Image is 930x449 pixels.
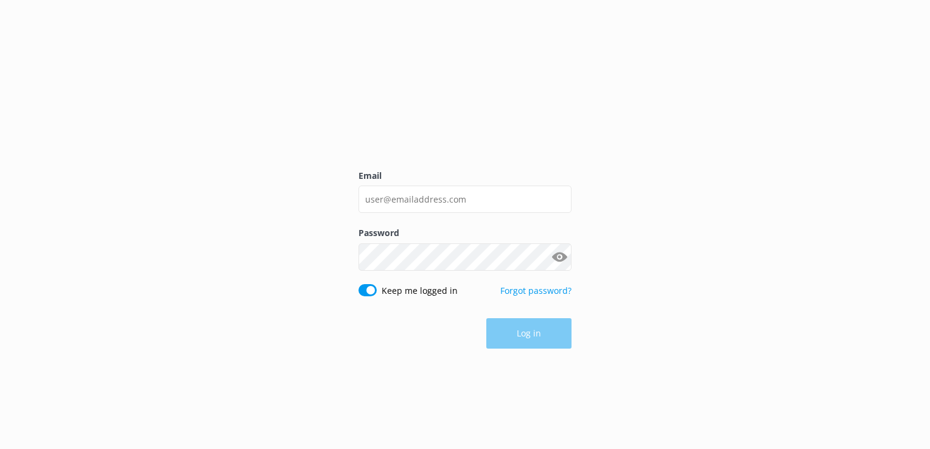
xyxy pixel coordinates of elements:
[547,245,572,269] button: Show password
[358,186,572,213] input: user@emailaddress.com
[358,169,572,183] label: Email
[382,284,458,298] label: Keep me logged in
[500,285,572,296] a: Forgot password?
[358,226,572,240] label: Password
